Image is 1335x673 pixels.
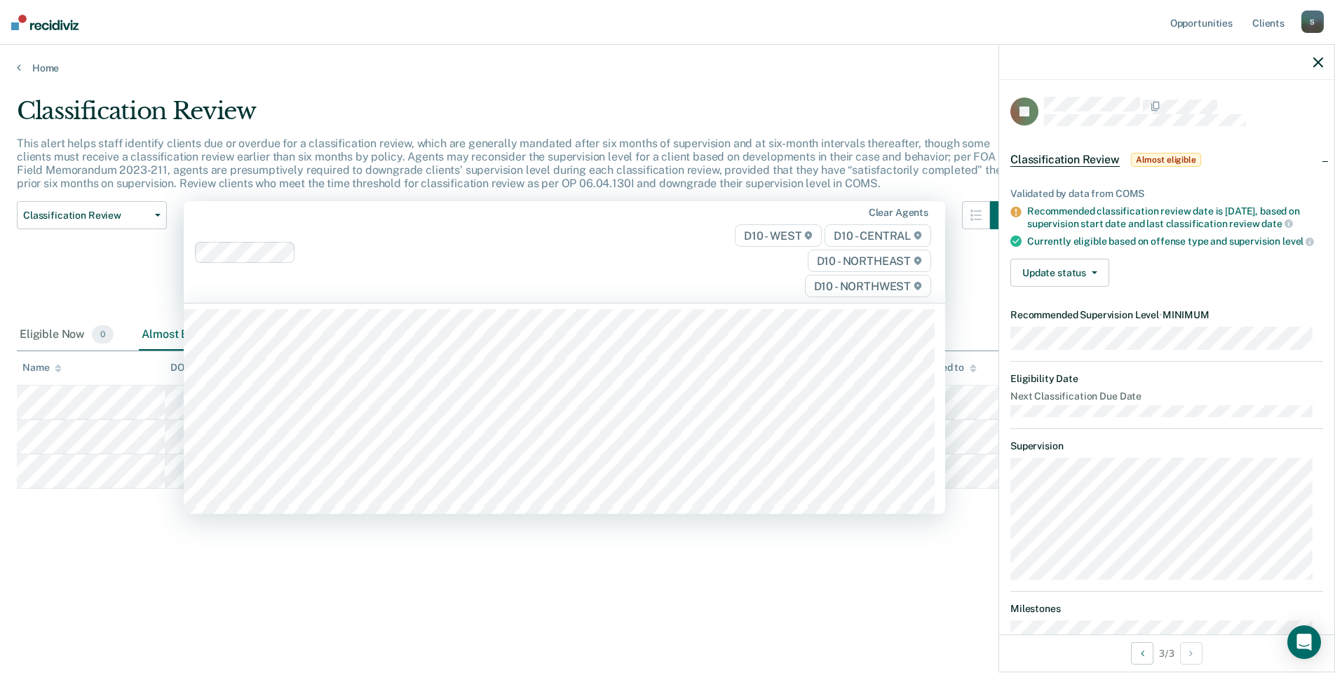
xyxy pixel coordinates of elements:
dt: Recommended Supervision Level MINIMUM [1010,309,1323,321]
dt: Milestones [1010,603,1323,615]
dt: Eligibility Date [1010,373,1323,385]
button: Update status [1010,259,1109,287]
span: Classification Review [1010,153,1120,167]
div: 3 / 3 [999,634,1334,672]
span: Almost eligible [1131,153,1201,167]
div: Eligible Now [17,320,116,351]
span: D10 - NORTHWEST [805,275,931,297]
div: Classification ReviewAlmost eligible [999,137,1334,182]
span: Classification Review [23,210,149,222]
div: Almost Eligible [139,320,252,351]
button: Previous Opportunity [1131,642,1153,665]
span: D10 - CENTRAL [825,224,931,247]
div: Name [22,362,62,374]
span: D10 - NORTHEAST [808,250,931,272]
p: This alert helps staff identify clients due or overdue for a classification review, which are gen... [17,137,1002,191]
span: D10 - WEST [735,224,822,247]
div: Currently eligible based on offense type and supervision [1027,235,1323,247]
dt: Supervision [1010,440,1323,452]
span: level [1282,236,1314,247]
a: Home [17,62,1318,74]
button: Next Opportunity [1180,642,1202,665]
div: Open Intercom Messenger [1287,625,1321,659]
div: Validated by data from COMS [1010,188,1323,200]
div: Clear agents [869,207,928,219]
dt: Next Classification Due Date [1010,390,1323,402]
div: Classification Review [17,97,1018,137]
img: Recidiviz [11,15,79,30]
div: Recommended classification review date is [DATE], based on supervision start date and last classi... [1027,205,1323,229]
div: DOC ID [170,362,215,374]
span: • [1159,309,1163,320]
div: S [1301,11,1324,33]
span: 0 [92,325,114,344]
